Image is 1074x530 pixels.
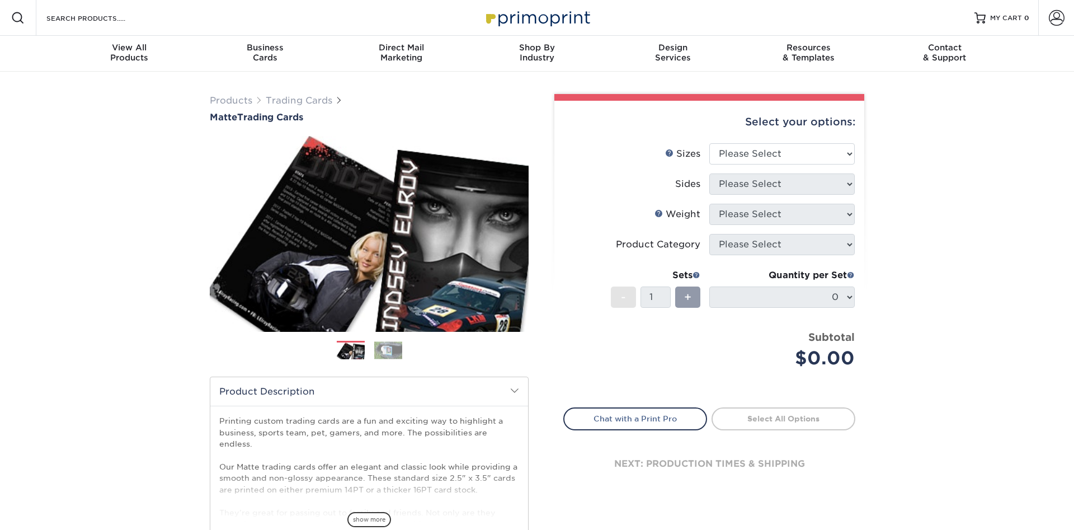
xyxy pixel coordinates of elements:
div: Marketing [333,43,469,63]
a: Trading Cards [266,95,332,106]
a: Contact& Support [877,36,1012,72]
span: Direct Mail [333,43,469,53]
a: Select All Options [712,407,855,430]
span: - [621,289,626,306]
span: 0 [1024,14,1029,22]
div: Sides [675,177,700,191]
div: Weight [654,208,700,221]
span: Contact [877,43,1012,53]
span: Design [605,43,741,53]
img: Primoprint [481,6,593,30]
span: Shop By [469,43,605,53]
h1: Trading Cards [210,112,529,123]
div: $0.00 [718,345,855,372]
div: Industry [469,43,605,63]
div: Select your options: [563,101,855,143]
a: Resources& Templates [741,36,877,72]
span: + [684,289,691,306]
div: Product Category [616,238,700,251]
a: Products [210,95,252,106]
span: View All [62,43,197,53]
div: Cards [197,43,333,63]
h2: Product Description [210,377,528,406]
div: Sets [611,269,700,282]
span: MY CART [990,13,1022,23]
a: MatteTrading Cards [210,112,529,123]
span: Resources [741,43,877,53]
img: Trading Cards 01 [337,341,365,361]
div: Services [605,43,741,63]
a: Chat with a Print Pro [563,407,707,430]
span: Matte [210,112,237,123]
a: DesignServices [605,36,741,72]
div: Products [62,43,197,63]
div: Sizes [665,147,700,161]
div: & Support [877,43,1012,63]
input: SEARCH PRODUCTS..... [45,11,154,25]
img: Matte 01 [210,124,529,344]
a: BusinessCards [197,36,333,72]
a: View AllProducts [62,36,197,72]
div: Quantity per Set [709,269,855,282]
a: Direct MailMarketing [333,36,469,72]
span: Business [197,43,333,53]
span: show more [347,512,391,527]
div: & Templates [741,43,877,63]
a: Shop ByIndustry [469,36,605,72]
img: Trading Cards 02 [374,341,402,359]
div: next: production times & shipping [563,430,855,498]
strong: Subtotal [808,331,855,343]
